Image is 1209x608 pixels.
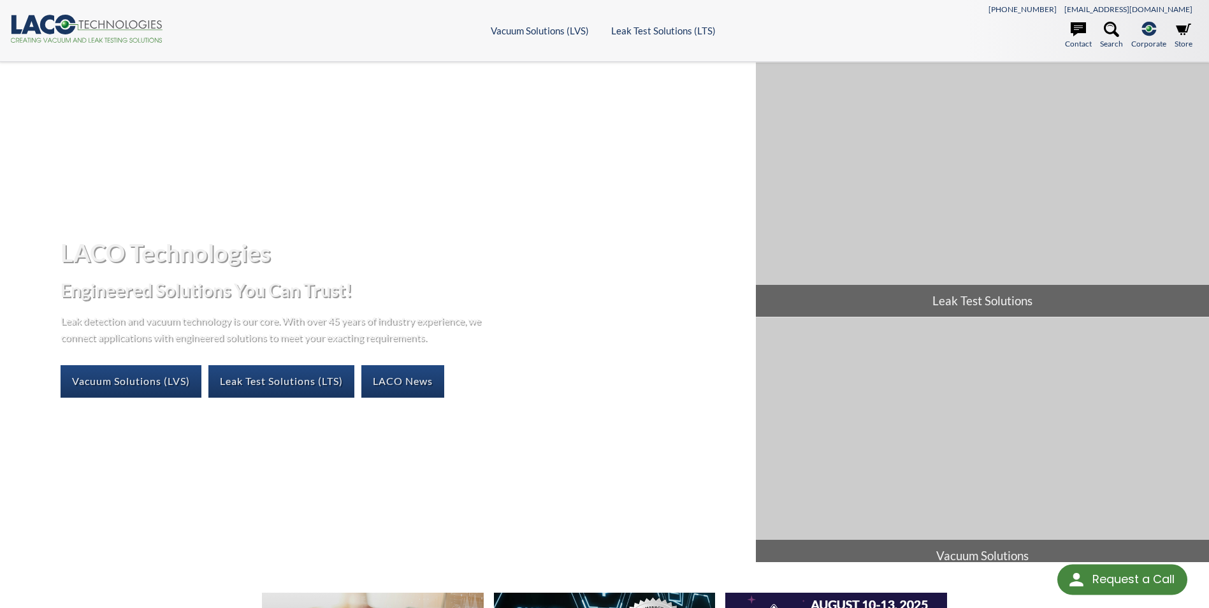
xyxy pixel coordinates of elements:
a: Leak Test Solutions [756,62,1209,317]
a: Vacuum Solutions (LVS) [61,365,201,397]
h2: Engineered Solutions You Can Trust! [61,279,746,302]
a: Contact [1065,22,1092,50]
a: Vacuum Solutions [756,317,1209,572]
a: Leak Test Solutions (LTS) [611,25,716,36]
span: Leak Test Solutions [756,285,1209,317]
div: Request a Call [1092,565,1175,594]
h1: LACO Technologies [61,237,746,268]
a: [PHONE_NUMBER] [988,4,1057,14]
a: Vacuum Solutions (LVS) [491,25,589,36]
a: LACO News [361,365,444,397]
a: Store [1175,22,1192,50]
div: Request a Call [1057,565,1187,595]
span: Vacuum Solutions [756,540,1209,572]
a: Leak Test Solutions (LTS) [208,365,354,397]
a: Search [1100,22,1123,50]
a: [EMAIL_ADDRESS][DOMAIN_NAME] [1064,4,1192,14]
img: round button [1066,570,1087,590]
p: Leak detection and vacuum technology is our core. With over 45 years of industry experience, we c... [61,312,488,345]
span: Corporate [1131,38,1166,50]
